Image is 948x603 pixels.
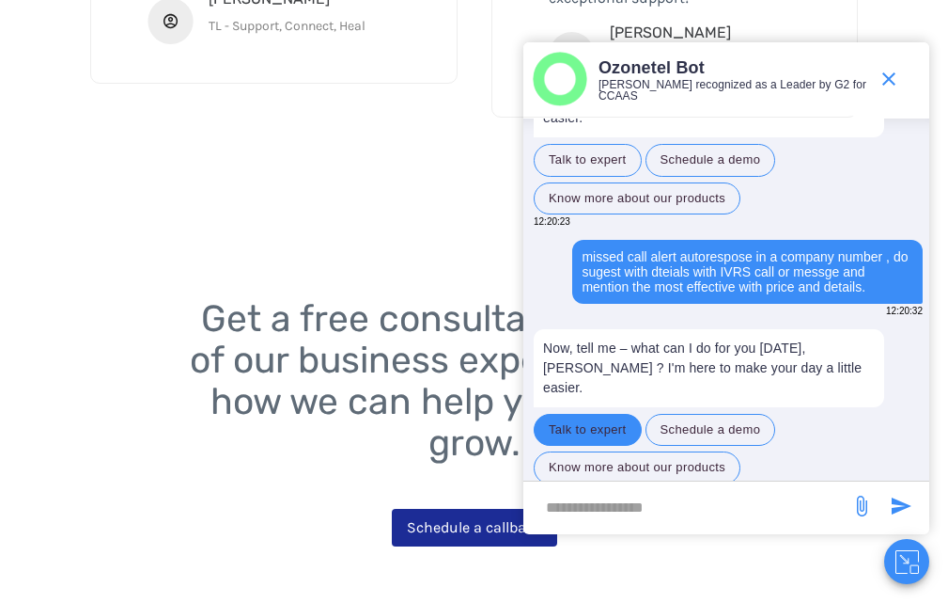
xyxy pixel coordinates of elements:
[598,79,868,102] p: [PERSON_NAME] recognized as a Leader by G2 for CCAAS
[392,509,557,547] a: Schedule a callback
[610,24,731,41] span: [PERSON_NAME]
[886,306,923,316] span: 12:20:32
[190,297,768,465] span: Get a free consultation with one of our business experts and learn how we can help your business ...
[534,414,642,447] button: Talk to expert
[582,249,913,294] div: missed call alert autorespose in a company number , do sugest with dteials with IVRS call or mess...
[534,216,570,227] span: 12:20:23
[882,487,920,525] span: send message
[534,452,740,484] button: Know more about our products
[533,491,841,525] div: new-msg-input
[870,60,908,98] span: end chat or minimize
[534,182,740,215] button: Know more about our products
[534,329,884,407] p: Now, tell me – what can I do for you [DATE], [PERSON_NAME] ? I'm here to make your day a little e...
[407,518,542,536] span: Schedule a callback
[843,487,880,525] span: send message
[533,52,587,106] img: header
[645,144,776,177] button: Schedule a demo
[645,414,776,447] button: Schedule a demo
[884,539,929,584] button: Close chat
[534,144,642,177] button: Talk to expert
[209,18,365,34] span: TL - Support, Connect, Heal
[598,57,868,79] p: Ozonetel Bot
